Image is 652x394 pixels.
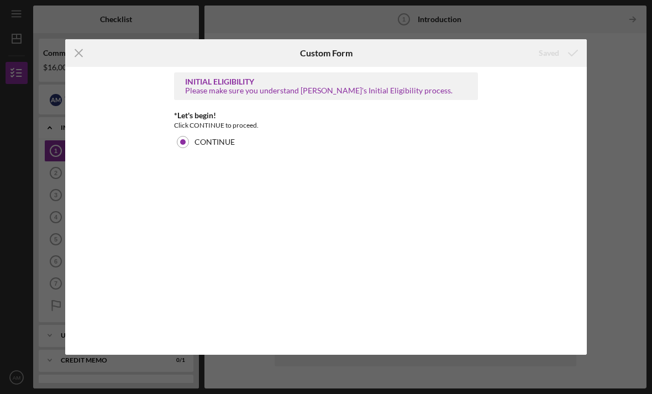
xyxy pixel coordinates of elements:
[174,111,478,120] div: *Let's begin!
[174,120,478,131] div: Click CONTINUE to proceed.
[300,48,353,58] h6: Custom Form
[185,86,467,95] div: Please make sure you understand [PERSON_NAME]'s Initial Eligibility process.
[528,42,587,64] button: Saved
[185,77,467,86] div: INITIAL ELIGIBILITY
[194,138,235,146] label: CONTINUE
[539,42,559,64] div: Saved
